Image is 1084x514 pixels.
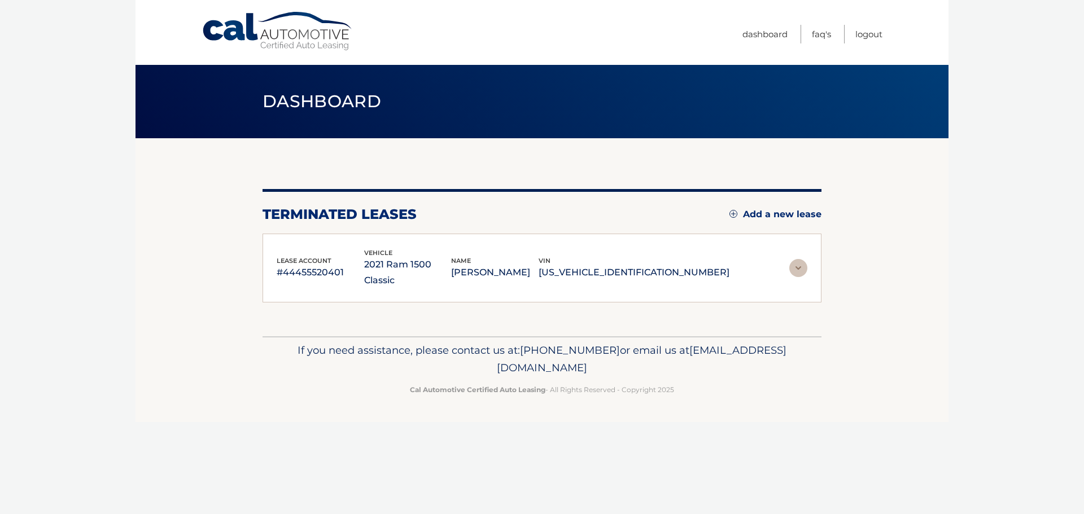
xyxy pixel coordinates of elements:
a: Logout [855,25,882,43]
strong: Cal Automotive Certified Auto Leasing [410,385,545,394]
a: Add a new lease [729,209,821,220]
a: Cal Automotive [202,11,354,51]
img: accordion-rest.svg [789,259,807,277]
a: FAQ's [812,25,831,43]
span: vehicle [364,249,392,257]
span: name [451,257,471,265]
p: [US_VEHICLE_IDENTIFICATION_NUMBER] [539,265,729,280]
p: - All Rights Reserved - Copyright 2025 [270,384,814,396]
p: 2021 Ram 1500 Classic [364,257,452,288]
a: Dashboard [742,25,788,43]
span: lease account [277,257,331,265]
p: #44455520401 [277,265,364,280]
h2: terminated leases [263,206,417,223]
p: [PERSON_NAME] [451,265,539,280]
span: vin [539,257,550,265]
p: If you need assistance, please contact us at: or email us at [270,341,814,377]
img: add.svg [729,210,737,218]
span: [PHONE_NUMBER] [520,344,620,357]
span: Dashboard [263,91,381,112]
